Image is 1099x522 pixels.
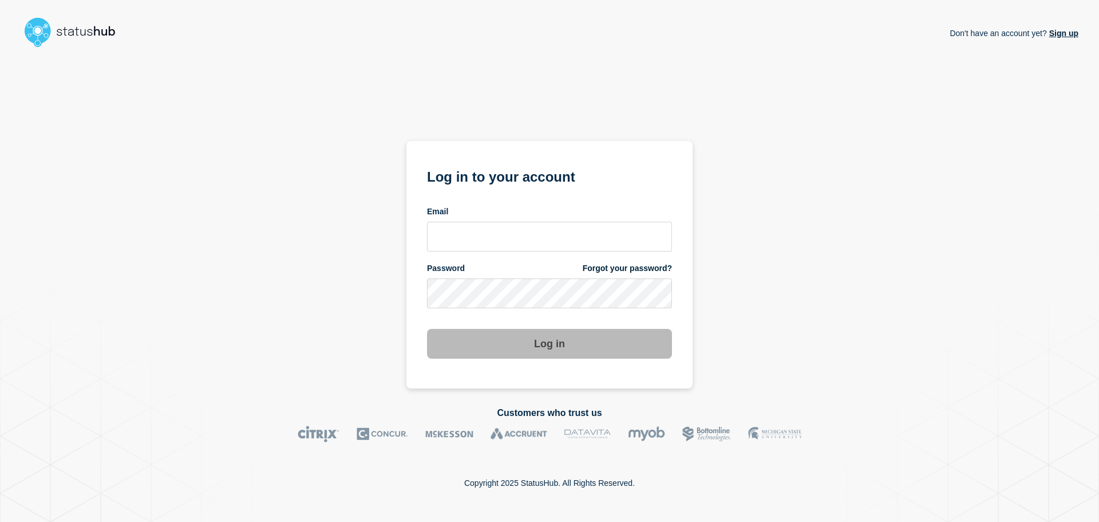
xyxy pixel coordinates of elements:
[427,278,672,308] input: password input
[682,426,731,442] img: Bottomline logo
[21,408,1078,418] h2: Customers who trust us
[583,263,672,274] a: Forgot your password?
[427,263,465,274] span: Password
[427,329,672,359] button: Log in
[298,426,339,442] img: Citrix logo
[425,426,473,442] img: McKesson logo
[427,165,672,186] h1: Log in to your account
[491,426,547,442] img: Accruent logo
[21,14,129,50] img: StatusHub logo
[1047,29,1078,38] a: Sign up
[357,426,408,442] img: Concur logo
[427,222,672,252] input: email input
[564,426,611,442] img: DataVita logo
[748,426,801,442] img: MSU logo
[427,206,448,217] span: Email
[628,426,665,442] img: myob logo
[464,478,635,488] p: Copyright 2025 StatusHub. All Rights Reserved.
[950,19,1078,47] p: Don't have an account yet?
